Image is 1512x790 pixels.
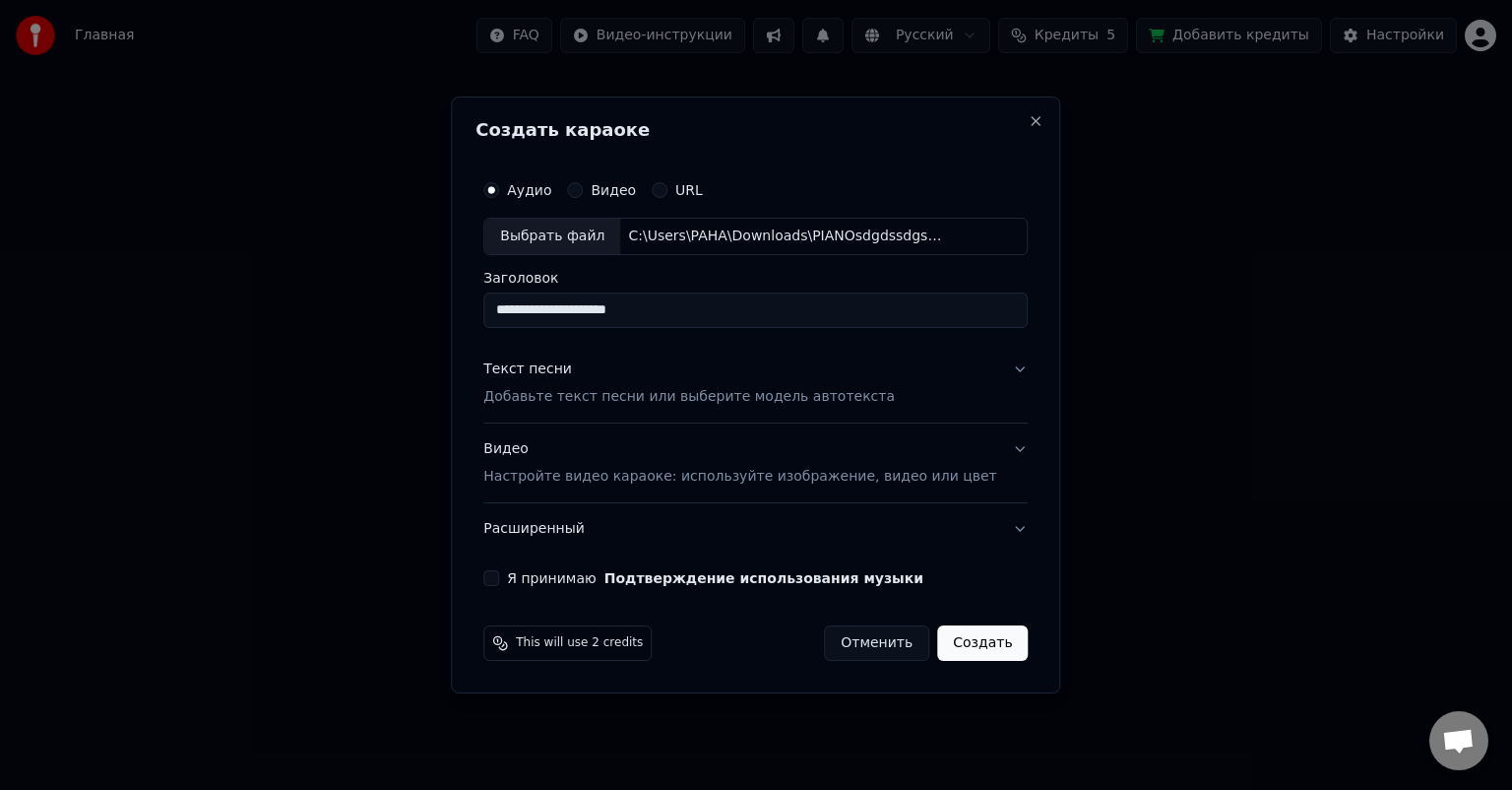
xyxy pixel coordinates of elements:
button: ВидеоНастройте видео караоке: используйте изображение, видео или цвет [483,424,1028,502]
span: This will use 2 credits [516,635,643,651]
label: Видео [591,183,636,197]
button: Текст песниДобавьте текст песни или выберите модель автотекста [483,344,1028,423]
label: Заголовок [483,271,1028,285]
button: Я принимаю [604,571,923,585]
div: C:\Users\PAHA\Downloads\PIANOsdgdssdgsdgsdgnew.mp3 [620,227,955,246]
p: Добавьте текст песни или выберите модель автотекста [483,387,895,407]
div: Видео [483,439,996,487]
div: Выбрать файл [484,219,620,254]
button: Отменить [824,625,929,661]
label: Аудио [507,183,551,197]
h2: Создать караоке [475,121,1036,139]
p: Настройте видео караоке: используйте изображение, видео или цвет [483,467,996,487]
button: Создать [937,625,1028,661]
button: Расширенный [483,503,1028,555]
div: Текст песни [483,360,572,379]
label: Я принимаю [507,571,923,585]
label: URL [675,183,703,197]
